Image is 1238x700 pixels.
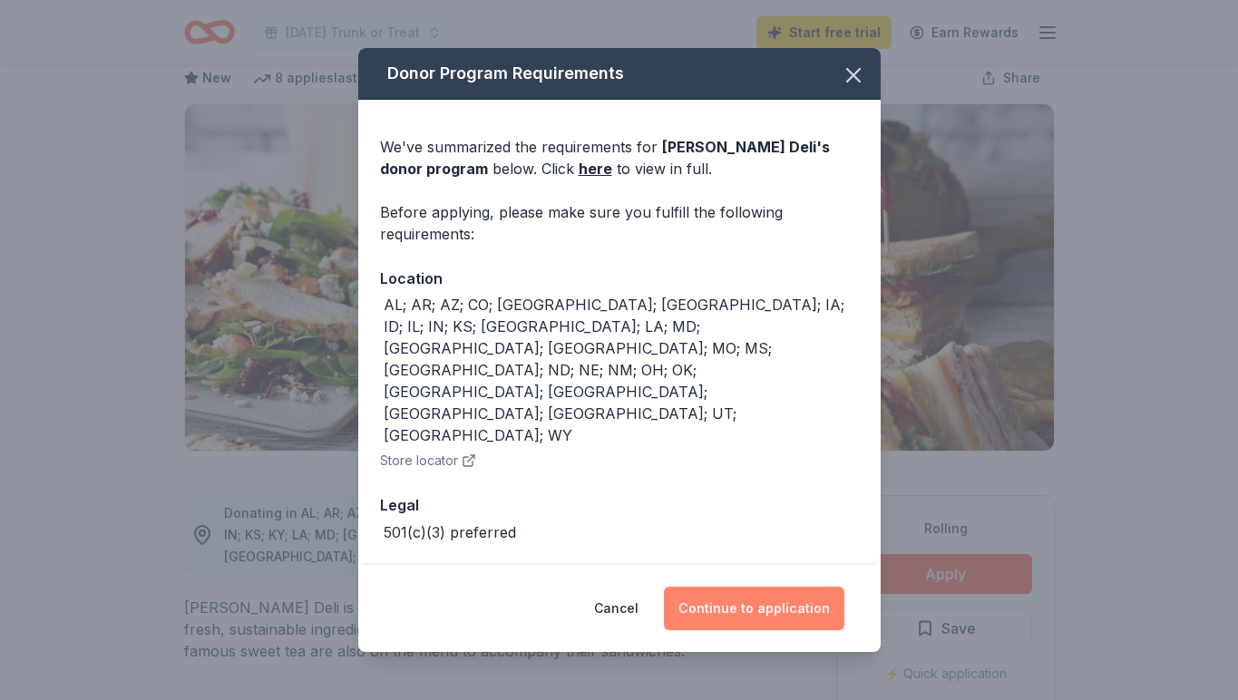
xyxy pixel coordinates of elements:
[358,48,881,100] div: Donor Program Requirements
[380,201,859,245] div: Before applying, please make sure you fulfill the following requirements:
[380,450,476,472] button: Store locator
[579,158,612,180] a: here
[380,493,859,517] div: Legal
[384,294,859,446] div: AL; AR; AZ; CO; [GEOGRAPHIC_DATA]; [GEOGRAPHIC_DATA]; IA; ID; IL; IN; KS; [GEOGRAPHIC_DATA]; LA; ...
[664,587,844,630] button: Continue to application
[594,587,638,630] button: Cancel
[380,267,859,290] div: Location
[384,521,516,543] div: 501(c)(3) preferred
[380,136,859,180] div: We've summarized the requirements for below. Click to view in full.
